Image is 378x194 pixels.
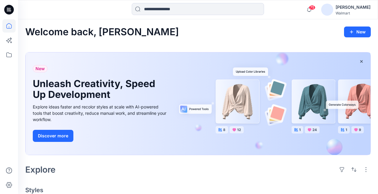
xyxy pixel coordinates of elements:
[35,65,45,72] span: New
[336,4,370,11] div: [PERSON_NAME]
[33,130,73,142] button: Discover more
[344,27,371,37] button: New
[309,5,315,10] span: 75
[33,130,168,142] a: Discover more
[321,4,333,16] img: avatar
[336,11,370,15] div: Walmart
[25,186,371,194] h4: Styles
[25,27,179,38] h2: Welcome back, [PERSON_NAME]
[33,78,159,100] h1: Unleash Creativity, Speed Up Development
[25,165,56,174] h2: Explore
[33,104,168,123] div: Explore ideas faster and recolor styles at scale with AI-powered tools that boost creativity, red...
